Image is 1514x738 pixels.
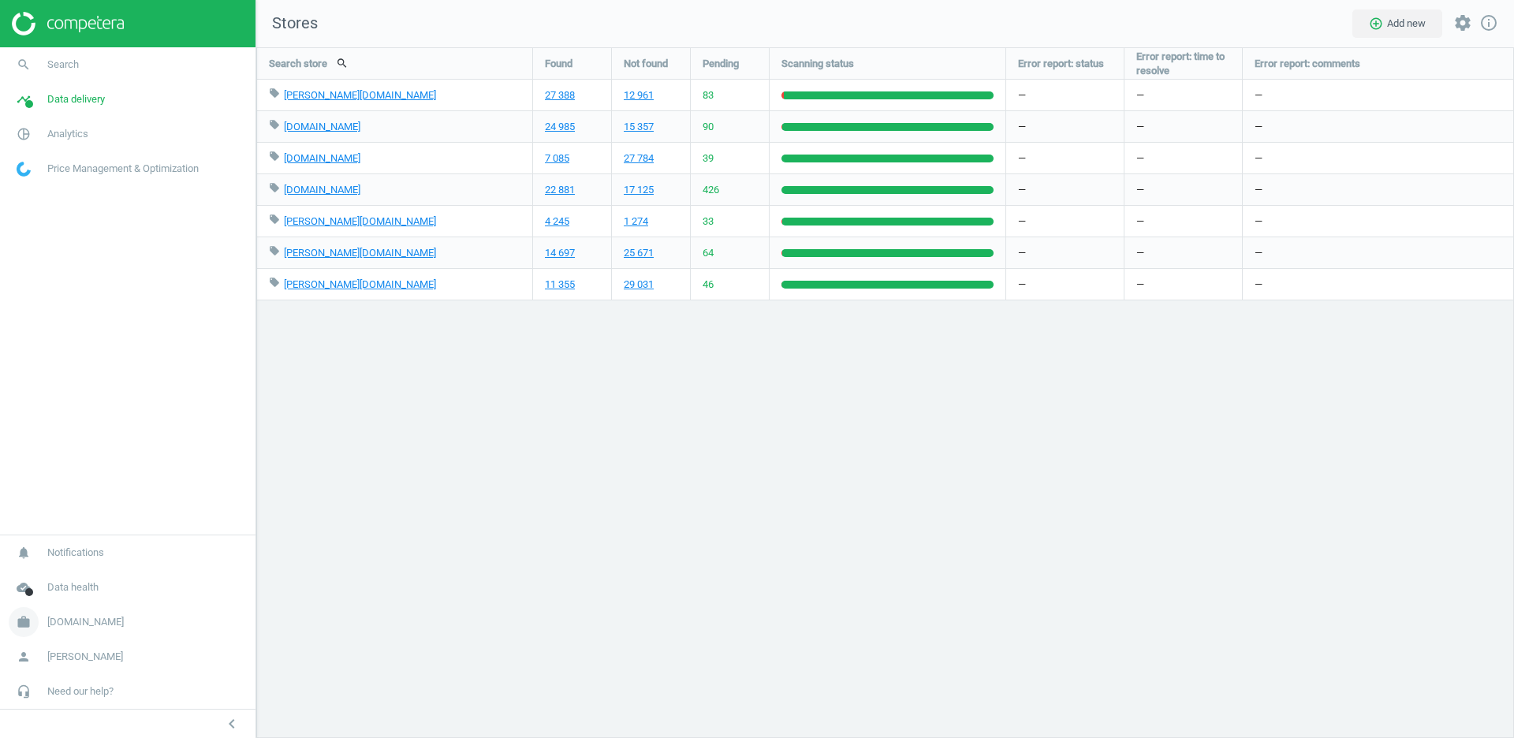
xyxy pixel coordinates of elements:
[269,214,280,225] i: local_offer
[47,684,114,699] span: Need our help?
[624,151,654,166] a: 27 784
[9,607,39,637] i: work
[703,88,714,102] span: 83
[12,12,124,35] img: ajHJNr6hYgQAAAAASUVORK5CYII=
[1243,206,1514,237] div: —
[1136,183,1144,197] span: —
[9,538,39,568] i: notifications
[703,57,739,71] span: Pending
[1136,88,1144,102] span: —
[1479,13,1498,34] a: info_outline
[1243,237,1514,268] div: —
[1006,237,1124,268] div: —
[703,151,714,166] span: 39
[1243,80,1514,110] div: —
[327,50,357,76] button: search
[1136,214,1144,229] span: —
[1136,246,1144,260] span: —
[9,642,39,672] i: person
[1006,269,1124,300] div: —
[269,245,280,256] i: local_offer
[9,676,39,706] i: headset_mic
[1369,17,1383,31] i: add_circle_outline
[703,278,714,292] span: 46
[1479,13,1498,32] i: info_outline
[1255,57,1360,71] span: Error report: comments
[269,182,280,193] i: local_offer
[545,183,575,197] a: 22 881
[257,48,532,79] div: Search store
[703,120,714,134] span: 90
[212,714,252,734] button: chevron_left
[47,650,123,664] span: [PERSON_NAME]
[269,88,280,99] i: local_offer
[47,92,105,106] span: Data delivery
[284,121,360,132] a: [DOMAIN_NAME]
[624,88,654,102] a: 12 961
[545,214,569,229] a: 4 245
[545,57,572,71] span: Found
[624,57,668,71] span: Not found
[1446,6,1479,40] button: settings
[1243,174,1514,205] div: —
[1136,278,1144,292] span: —
[1006,80,1124,110] div: —
[284,152,360,164] a: [DOMAIN_NAME]
[624,120,654,134] a: 15 357
[1136,151,1144,166] span: —
[703,183,719,197] span: 426
[9,50,39,80] i: search
[1006,206,1124,237] div: —
[1453,13,1472,32] i: settings
[545,120,575,134] a: 24 985
[624,246,654,260] a: 25 671
[1243,269,1514,300] div: —
[1006,143,1124,173] div: —
[47,127,88,141] span: Analytics
[47,162,199,176] span: Price Management & Optimization
[1352,9,1442,38] button: add_circle_outlineAdd new
[269,151,280,162] i: local_offer
[703,246,714,260] span: 64
[284,247,436,259] a: [PERSON_NAME][DOMAIN_NAME]
[624,183,654,197] a: 17 125
[269,277,280,288] i: local_offer
[1018,57,1104,71] span: Error report: status
[9,572,39,602] i: cloud_done
[703,214,714,229] span: 33
[545,278,575,292] a: 11 355
[545,88,575,102] a: 27 388
[781,57,854,71] span: Scanning status
[9,119,39,149] i: pie_chart_outlined
[17,162,31,177] img: wGWNvw8QSZomAAAAABJRU5ErkJggg==
[269,119,280,130] i: local_offer
[47,615,124,629] span: [DOMAIN_NAME]
[284,215,436,227] a: [PERSON_NAME][DOMAIN_NAME]
[1243,143,1514,173] div: —
[1136,50,1230,78] span: Error report: time to resolve
[1136,120,1144,134] span: —
[222,714,241,733] i: chevron_left
[624,214,648,229] a: 1 274
[545,151,569,166] a: 7 085
[1243,111,1514,142] div: —
[9,84,39,114] i: timeline
[545,246,575,260] a: 14 697
[284,184,360,196] a: [DOMAIN_NAME]
[1006,111,1124,142] div: —
[284,278,436,290] a: [PERSON_NAME][DOMAIN_NAME]
[624,278,654,292] a: 29 031
[256,13,318,35] span: Stores
[1006,174,1124,205] div: —
[284,89,436,101] a: [PERSON_NAME][DOMAIN_NAME]
[47,546,104,560] span: Notifications
[47,58,79,72] span: Search
[47,580,99,594] span: Data health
